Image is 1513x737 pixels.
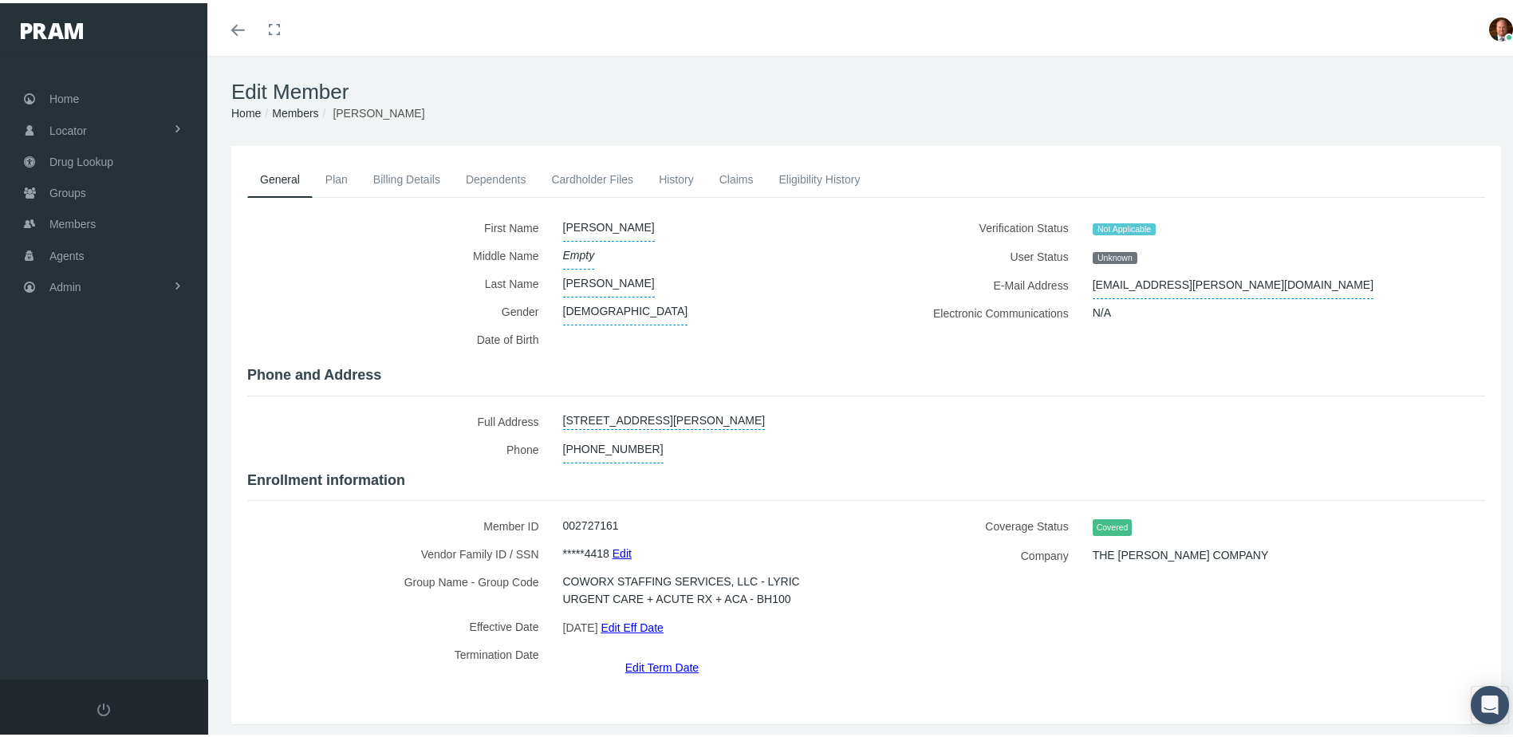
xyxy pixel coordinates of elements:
a: Claims [707,159,766,194]
span: Drug Lookup [49,144,113,174]
label: Effective Date [247,609,551,637]
label: Last Name [247,266,551,294]
h4: Phone and Address [247,364,1485,381]
span: Admin [49,269,81,299]
h4: Enrollment information [247,469,1485,487]
span: [PERSON_NAME] [563,211,655,238]
label: Member ID [247,509,551,537]
span: Agents [49,238,85,268]
span: [PERSON_NAME] [563,266,655,294]
span: Not Applicable [1093,220,1156,233]
label: Date of Birth [247,322,551,355]
a: Edit Eff Date [601,613,663,636]
span: Members [49,206,96,236]
span: Covered [1093,516,1133,533]
label: Gender [247,294,551,322]
label: Termination Date [247,637,551,673]
label: Middle Name [247,238,551,266]
a: Billing Details [361,159,453,194]
a: Plan [313,159,361,194]
a: History [646,159,707,194]
label: Full Address [247,404,551,432]
span: Empty [563,238,595,266]
label: E-Mail Address [878,268,1081,296]
label: First Name [247,211,551,238]
a: Edit [613,538,632,562]
label: Coverage Status [878,509,1081,538]
span: [DEMOGRAPHIC_DATA] [563,294,688,322]
label: User Status [878,239,1081,268]
img: PRAM_20_x_78.png [21,20,83,36]
span: Groups [49,175,86,205]
span: COWORX STAFFING SERVICES, LLC - LYRIC URGENT CARE + ACUTE RX + ACA - BH100 [563,565,843,609]
a: Cardholder Files [538,159,646,194]
label: Verification Status [878,211,1081,239]
div: Open Intercom Messenger [1471,683,1509,721]
a: General [247,159,313,195]
label: Vendor Family ID / SSN [247,537,551,565]
img: S_Profile_Picture_693.jpg [1489,14,1513,38]
span: THE [PERSON_NAME] COMPANY [1093,538,1269,566]
span: [PERSON_NAME] [333,104,424,116]
span: [PHONE_NUMBER] [563,432,664,460]
span: [EMAIL_ADDRESS][PERSON_NAME][DOMAIN_NAME] [1093,268,1373,296]
label: Company [878,538,1081,566]
a: Home [231,104,261,116]
span: 002727161 [563,509,619,536]
a: Members [272,104,318,116]
a: Dependents [453,159,539,194]
span: Unknown [1093,249,1137,262]
h1: Edit Member [231,77,1501,101]
a: Edit Term Date [625,652,699,676]
a: [STREET_ADDRESS][PERSON_NAME] [563,404,766,427]
span: N/A [1093,296,1111,323]
a: Eligibility History [766,159,873,194]
label: Group Name - Group Code [247,565,551,609]
label: Electronic Communications [878,296,1081,324]
span: Home [49,81,79,111]
span: [DATE] [563,613,598,636]
span: Locator [49,112,87,143]
label: Phone [247,432,551,460]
